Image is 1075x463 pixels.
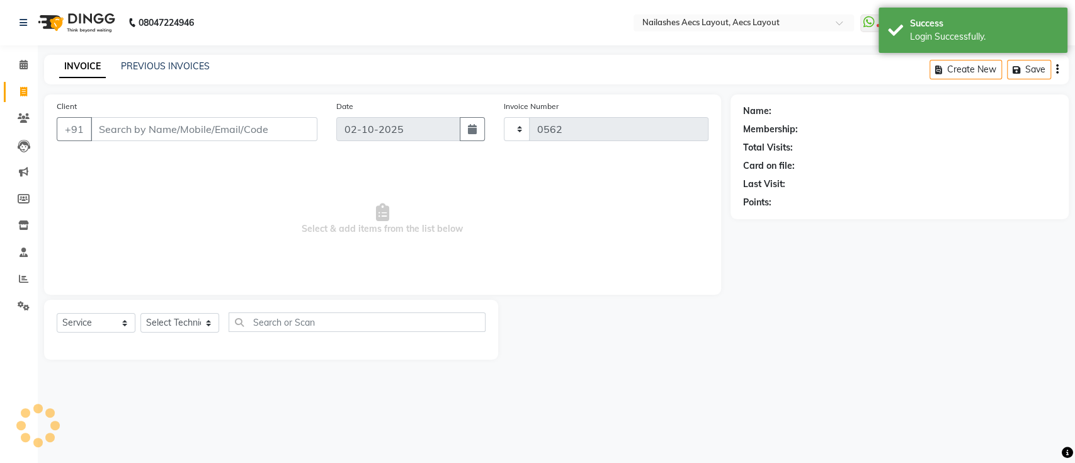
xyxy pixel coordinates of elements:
button: +91 [57,117,92,141]
a: INVOICE [59,55,106,78]
button: Create New [930,60,1002,79]
div: Last Visit: [743,178,785,191]
div: Card on file: [743,159,795,173]
b: 08047224946 [139,5,194,40]
div: Name: [743,105,771,118]
img: logo [32,5,118,40]
button: Save [1007,60,1051,79]
label: Invoice Number [504,101,559,112]
label: Date [336,101,353,112]
div: Points: [743,196,771,209]
input: Search by Name/Mobile/Email/Code [91,117,317,141]
a: PREVIOUS INVOICES [121,60,210,72]
div: Total Visits: [743,141,793,154]
input: Search or Scan [229,312,486,332]
div: Login Successfully. [910,30,1058,43]
label: Client [57,101,77,112]
span: Select & add items from the list below [57,156,708,282]
div: Success [910,17,1058,30]
div: Membership: [743,123,798,136]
